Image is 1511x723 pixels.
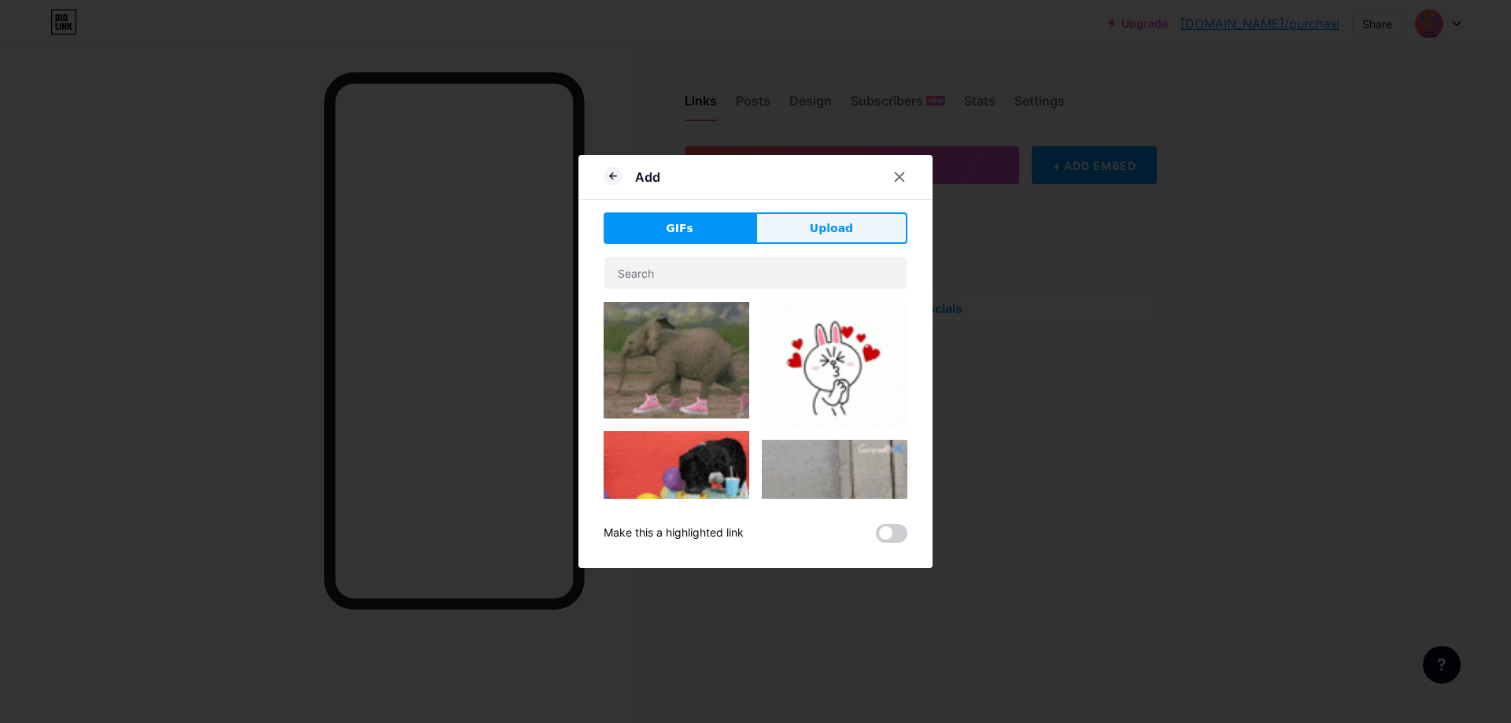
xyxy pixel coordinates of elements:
img: Gihpy [762,440,907,654]
img: Gihpy [604,431,749,510]
button: Upload [755,212,907,244]
input: Search [604,257,907,289]
span: GIFs [666,220,693,237]
img: Gihpy [762,302,907,427]
button: GIFs [604,212,755,244]
div: Make this a highlighted link [604,524,744,543]
span: Upload [810,220,853,237]
div: Add [635,168,660,186]
img: Gihpy [604,302,749,419]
